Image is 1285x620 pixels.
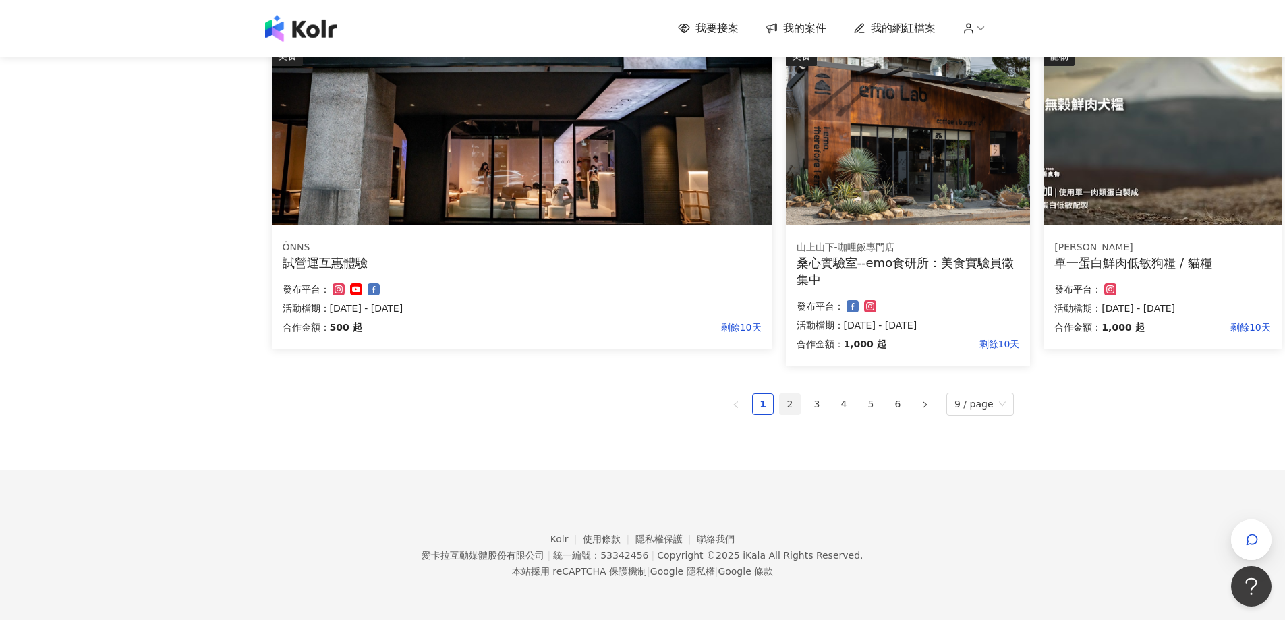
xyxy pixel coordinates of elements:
li: 6 [887,393,909,415]
a: 我要接案 [678,21,739,36]
span: right [921,401,929,409]
div: [PERSON_NAME] [1054,241,1270,254]
iframe: Help Scout Beacon - Open [1231,566,1272,607]
p: 合作金額： [283,319,330,335]
a: 6 [888,394,908,414]
a: 聯絡我們 [697,534,735,544]
p: 合作金額： [1054,319,1102,335]
a: 4 [834,394,854,414]
div: 單一蛋白鮮肉低敏狗糧 / 貓糧 [1054,254,1270,271]
span: 本站採用 reCAPTCHA 保護機制 [512,563,773,580]
a: 我的案件 [766,21,826,36]
li: Next Page [914,393,936,415]
a: 1 [753,394,773,414]
button: left [725,393,747,415]
p: 剩餘10天 [1145,319,1271,335]
p: 活動檔期：[DATE] - [DATE] [283,300,762,316]
div: ÔNNS [283,241,762,254]
div: 山上山下-咖哩飯專門店 [797,241,1020,254]
img: 情緒食光實驗計畫 [786,46,1031,225]
div: 統一編號：53342456 [553,550,648,561]
a: 5 [861,394,881,414]
span: 9 / page [954,393,1006,415]
p: 剩餘10天 [886,336,1020,352]
span: 我的網紅檔案 [871,21,936,36]
span: | [651,550,654,561]
span: 我的案件 [783,21,826,36]
p: 剩餘10天 [362,319,762,335]
li: 4 [833,393,855,415]
li: 3 [806,393,828,415]
p: 活動檔期：[DATE] - [DATE] [1054,300,1270,316]
span: | [647,566,650,577]
img: 試營運互惠體驗 [272,46,772,225]
p: 合作金額： [797,336,844,352]
li: 2 [779,393,801,415]
a: Google 條款 [718,566,773,577]
a: Kolr [550,534,583,544]
li: 5 [860,393,882,415]
a: 使用條款 [583,534,635,544]
p: 活動檔期：[DATE] - [DATE] [797,317,1020,333]
span: | [547,550,550,561]
span: 我要接案 [695,21,739,36]
div: Copyright © 2025 All Rights Reserved. [657,550,863,561]
img: logo [265,15,337,42]
a: 隱私權保護 [635,534,697,544]
p: 發布平台： [283,281,330,298]
div: 愛卡拉互動媒體股份有限公司 [422,550,544,561]
div: Page Size [946,393,1014,416]
li: Previous Page [725,393,747,415]
p: 發布平台： [1054,281,1102,298]
div: 桑心實驗室--emo食研所：美食實驗員徵集中 [797,254,1020,288]
a: 3 [807,394,827,414]
li: 1 [752,393,774,415]
img: ⭐單一蛋白鮮肉低敏狗糧 / 貓糧 [1044,46,1281,225]
a: Google 隱私權 [650,566,715,577]
span: | [715,566,718,577]
span: left [732,401,740,409]
p: 1,000 起 [844,336,886,352]
p: 1,000 起 [1102,319,1144,335]
div: 試營運互惠體驗 [283,254,762,271]
a: 2 [780,394,800,414]
a: iKala [743,550,766,561]
p: 500 起 [330,319,362,335]
a: 我的網紅檔案 [853,21,936,36]
p: 發布平台： [797,298,844,314]
button: right [914,393,936,415]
